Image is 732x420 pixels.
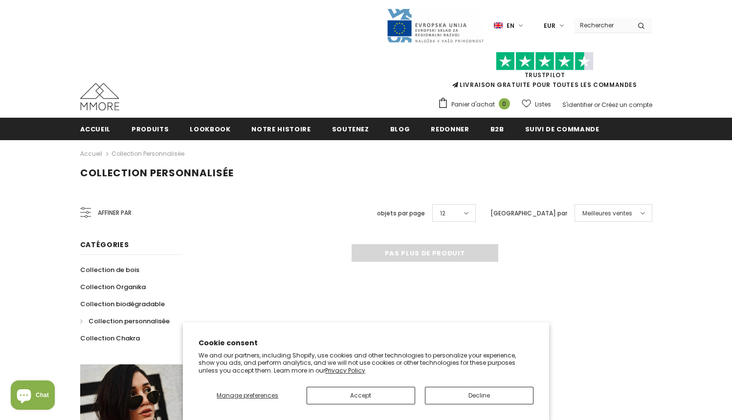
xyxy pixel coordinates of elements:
img: i-lang-1.png [494,21,503,30]
span: Suivi de commande [525,125,599,134]
span: 12 [440,209,445,218]
a: B2B [490,118,504,140]
span: Collection Chakra [80,334,140,343]
span: Blog [390,125,410,134]
span: Produits [132,125,169,134]
a: Redonner [431,118,469,140]
span: Accueil [80,125,111,134]
input: Search Site [574,18,630,32]
a: TrustPilot [525,71,565,79]
span: Lookbook [190,125,230,134]
a: S'identifier [562,101,593,109]
h2: Cookie consent [199,338,533,348]
p: We and our partners, including Shopify, use cookies and other technologies to personalize your ex... [199,352,533,375]
a: Javni Razpis [386,21,484,29]
span: EUR [544,21,555,31]
span: Redonner [431,125,469,134]
a: Suivi de commande [525,118,599,140]
a: soutenez [332,118,369,140]
a: Collection Chakra [80,330,140,347]
span: en [507,21,514,31]
label: [GEOGRAPHIC_DATA] par [490,209,567,218]
a: Notre histoire [251,118,311,140]
button: Accept [307,387,415,404]
span: 0 [499,98,510,109]
span: Listes [535,100,551,109]
a: Collection biodégradable [80,295,165,313]
img: Cas MMORE [80,83,119,110]
a: Produits [132,118,169,140]
span: Collection personnalisée [80,166,234,180]
a: Collection personnalisée [80,313,170,330]
a: Accueil [80,118,111,140]
a: Blog [390,118,410,140]
a: Créez un compte [601,101,652,109]
label: objets par page [377,209,425,218]
span: Collection personnalisée [89,316,170,326]
span: Collection de bois [80,265,139,274]
span: LIVRAISON GRATUITE POUR TOUTES LES COMMANDES [438,56,652,89]
span: Catégories [80,240,129,250]
span: Manage preferences [217,391,278,399]
a: Privacy Policy [325,366,365,375]
a: Collection personnalisée [111,149,184,158]
span: soutenez [332,125,369,134]
a: Accueil [80,148,102,160]
span: Collection biodégradable [80,299,165,309]
button: Decline [425,387,533,404]
span: Collection Organika [80,282,146,292]
span: Meilleures ventes [582,209,632,218]
img: Faites confiance aux étoiles pilotes [496,52,594,71]
span: or [594,101,600,109]
a: Panier d'achat 0 [438,97,515,112]
img: Javni Razpis [386,8,484,43]
span: Notre histoire [251,125,311,134]
a: Lookbook [190,118,230,140]
span: Affiner par [98,208,132,218]
span: B2B [490,125,504,134]
a: Collection Organika [80,278,146,295]
a: Listes [522,96,551,113]
button: Manage preferences [199,387,296,404]
a: Collection de bois [80,261,139,278]
inbox-online-store-chat: Shopify online store chat [8,380,58,412]
span: Panier d'achat [451,100,495,109]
